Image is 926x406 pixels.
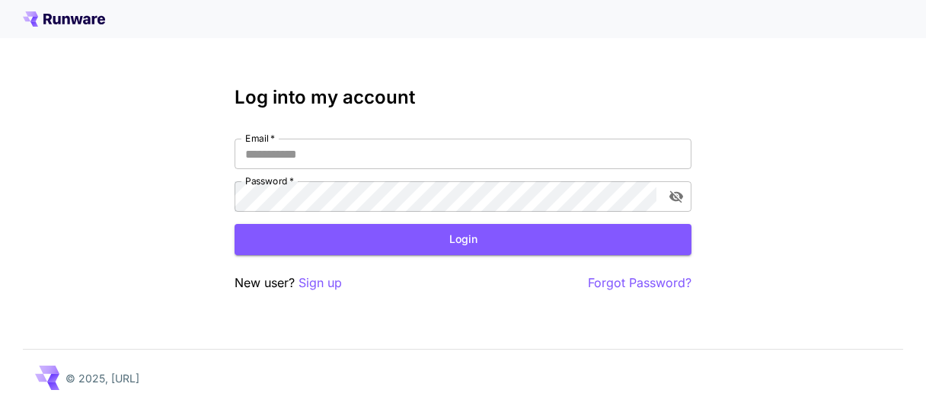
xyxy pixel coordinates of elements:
[235,273,342,293] p: New user?
[588,273,691,293] button: Forgot Password?
[65,370,139,386] p: © 2025, [URL]
[235,87,691,108] h3: Log into my account
[663,183,690,210] button: toggle password visibility
[235,224,691,255] button: Login
[245,132,275,145] label: Email
[245,174,294,187] label: Password
[299,273,342,293] button: Sign up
